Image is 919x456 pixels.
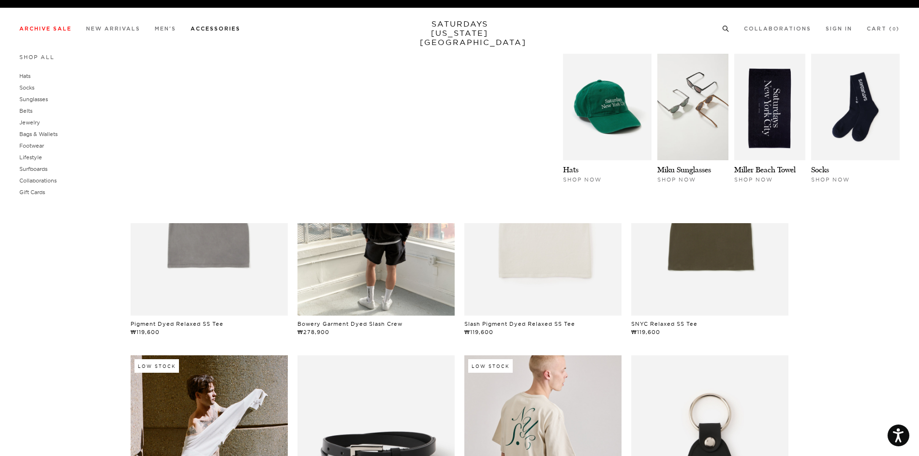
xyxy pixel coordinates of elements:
span: ₩119,600 [131,329,160,335]
a: Accessories [191,26,240,31]
small: 0 [892,27,896,31]
a: SNYC Relaxed SS Tee [631,320,697,327]
span: ₩119,600 [464,329,493,335]
a: Collaborations [744,26,811,31]
span: ₩119,600 [631,329,660,335]
a: Socks [19,84,34,91]
a: Belts [19,107,32,114]
a: Sunglasses [19,96,48,103]
a: Slash Pigment Dyed Relaxed SS Tee [464,320,575,327]
a: Surfboards [19,166,47,172]
a: Bowery Garment Dyed Slash Crew [297,320,402,327]
span: Shop Now [563,176,602,183]
a: Lifestyle [19,154,42,161]
a: Jewelry [19,119,40,126]
a: Socks [811,165,829,174]
a: Hats [563,165,578,174]
div: Low Stock [468,359,513,373]
a: Gift Cards [19,189,45,196]
span: Shop Now [811,176,850,183]
a: Men's [155,26,176,31]
a: Collaborations [19,177,57,184]
span: ₩278,900 [297,329,329,335]
a: Shop All [19,54,55,61]
a: Archive Sale [19,26,72,31]
a: Miller Beach Towel [734,165,796,174]
a: Bags & Wallets [19,131,58,137]
a: New Arrivals [86,26,140,31]
a: Footwear [19,142,44,149]
a: SATURDAYS[US_STATE][GEOGRAPHIC_DATA] [420,19,500,47]
a: Hats [19,73,30,79]
a: Cart (0) [867,26,900,31]
div: Low Stock [134,359,179,373]
a: Pigment Dyed Relaxed SS Tee [131,320,223,327]
a: Sign In [826,26,852,31]
a: Miku Sunglasses [657,165,711,174]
